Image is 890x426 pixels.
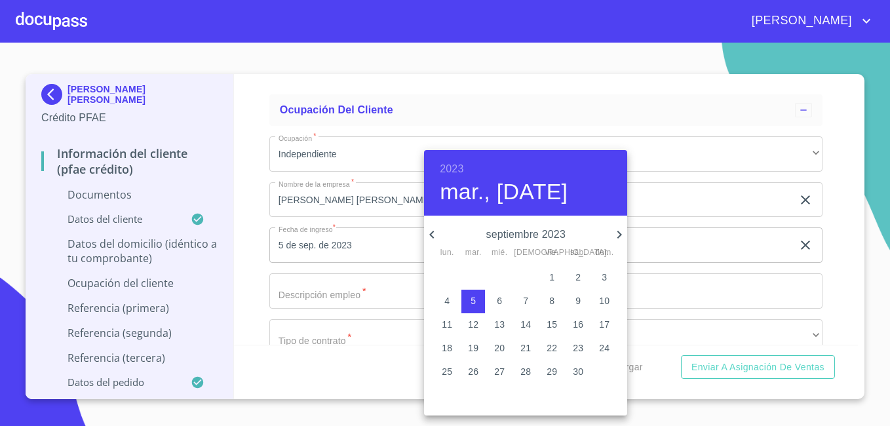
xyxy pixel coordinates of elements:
p: 21 [520,341,531,355]
button: 14 [514,313,537,337]
p: 19 [468,341,478,355]
button: 15 [540,313,564,337]
p: 7 [523,294,528,307]
button: 21 [514,337,537,360]
button: 24 [592,337,616,360]
button: 28 [514,360,537,384]
button: 19 [461,337,485,360]
span: vie. [540,246,564,260]
p: 22 [547,341,557,355]
p: 3 [602,271,607,284]
p: 24 [599,341,609,355]
p: 12 [468,318,478,331]
button: 9 [566,290,590,313]
p: 5 [471,294,476,307]
span: mar. [461,246,485,260]
p: 27 [494,365,505,378]
button: 26 [461,360,485,384]
button: 23 [566,337,590,360]
p: 15 [547,318,557,331]
p: 30 [573,365,583,378]
p: 9 [575,294,581,307]
p: 17 [599,318,609,331]
p: 23 [573,341,583,355]
span: [DEMOGRAPHIC_DATA]. [514,246,537,260]
button: 2023 [440,160,463,178]
button: 30 [566,360,590,384]
p: 8 [549,294,554,307]
p: 13 [494,318,505,331]
button: 4 [435,290,459,313]
span: lun. [435,246,459,260]
button: mar., [DATE] [440,178,568,206]
p: 26 [468,365,478,378]
p: 1 [549,271,554,284]
p: 29 [547,365,557,378]
span: dom. [592,246,616,260]
p: 28 [520,365,531,378]
button: 5 [461,290,485,313]
button: 1 [540,266,564,290]
span: mié. [488,246,511,260]
button: 13 [488,313,511,337]
p: 2 [575,271,581,284]
button: 20 [488,337,511,360]
button: 18 [435,337,459,360]
button: 7 [514,290,537,313]
p: 6 [497,294,502,307]
p: 14 [520,318,531,331]
button: 11 [435,313,459,337]
button: 29 [540,360,564,384]
button: 17 [592,313,616,337]
p: 25 [442,365,452,378]
button: 27 [488,360,511,384]
button: 12 [461,313,485,337]
p: 18 [442,341,452,355]
p: 4 [444,294,450,307]
button: 25 [435,360,459,384]
button: 22 [540,337,564,360]
button: 8 [540,290,564,313]
p: 16 [573,318,583,331]
p: 11 [442,318,452,331]
button: 6 [488,290,511,313]
button: 3 [592,266,616,290]
button: 10 [592,290,616,313]
p: 10 [599,294,609,307]
p: 20 [494,341,505,355]
button: 2 [566,266,590,290]
p: septiembre 2023 [440,227,611,242]
span: sáb. [566,246,590,260]
button: 16 [566,313,590,337]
